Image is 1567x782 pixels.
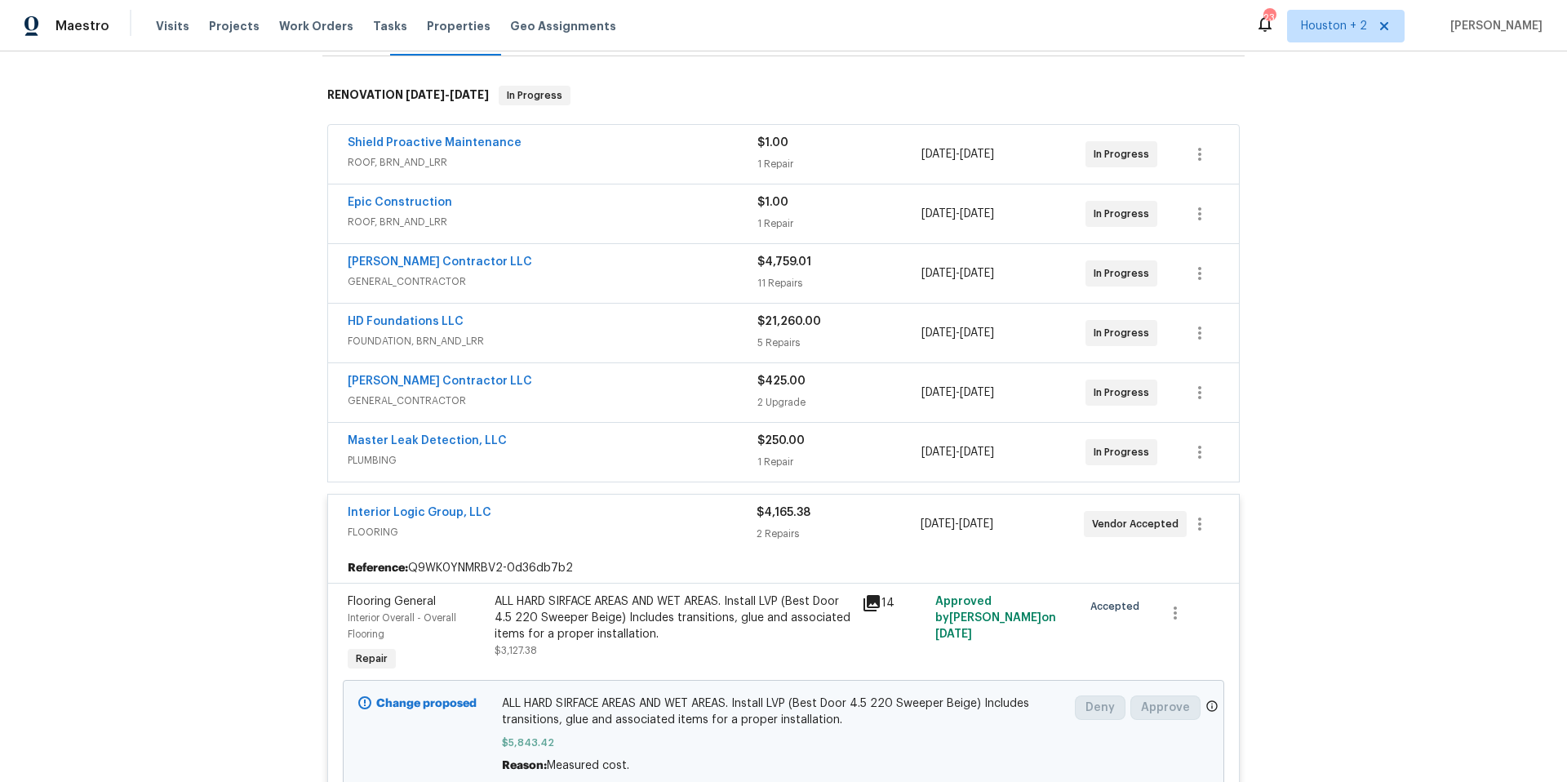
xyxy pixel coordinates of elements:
[757,137,788,149] span: $1.00
[348,333,757,349] span: FOUNDATION, BRN_AND_LRR
[921,384,994,401] span: -
[279,18,353,34] span: Work Orders
[495,646,537,655] span: $3,127.38
[502,695,1066,728] span: ALL HARD SIRFACE AREAS AND WET AREAS. Install LVP (Best Door 4.5 220 Sweeper Beige) Includes tran...
[510,18,616,34] span: Geo Assignments
[348,256,532,268] a: [PERSON_NAME] Contractor LLC
[209,18,260,34] span: Projects
[348,613,456,639] span: Interior Overall - Overall Flooring
[960,208,994,220] span: [DATE]
[376,698,477,709] b: Change proposed
[348,214,757,230] span: ROOF, BRN_AND_LRR
[348,507,491,518] a: Interior Logic Group, LLC
[348,137,522,149] a: Shield Proactive Maintenance
[427,18,491,34] span: Properties
[921,208,956,220] span: [DATE]
[348,393,757,409] span: GENERAL_CONTRACTOR
[757,215,921,232] div: 1 Repair
[1094,384,1156,401] span: In Progress
[1075,695,1125,720] button: Deny
[921,516,993,532] span: -
[322,69,1245,122] div: RENOVATION [DATE]-[DATE]In Progress
[502,735,1066,751] span: $5,843.42
[348,596,436,607] span: Flooring General
[1094,206,1156,222] span: In Progress
[960,149,994,160] span: [DATE]
[921,268,956,279] span: [DATE]
[495,593,852,642] div: ALL HARD SIRFACE AREAS AND WET AREAS. Install LVP (Best Door 4.5 220 Sweeper Beige) Includes tran...
[348,560,408,576] b: Reference:
[450,89,489,100] span: [DATE]
[373,20,407,32] span: Tasks
[1130,695,1201,720] button: Approve
[757,394,921,411] div: 2 Upgrade
[348,524,757,540] span: FLOORING
[348,435,507,447] a: Master Leak Detection, LLC
[348,452,757,469] span: PLUMBING
[1094,444,1156,460] span: In Progress
[959,518,993,530] span: [DATE]
[547,760,629,771] span: Measured cost.
[55,18,109,34] span: Maestro
[935,629,972,640] span: [DATE]
[502,760,547,771] span: Reason:
[500,87,569,104] span: In Progress
[757,375,806,387] span: $425.00
[757,454,921,470] div: 1 Repair
[757,256,811,268] span: $4,759.01
[757,156,921,172] div: 1 Repair
[757,275,921,291] div: 11 Repairs
[960,327,994,339] span: [DATE]
[1205,700,1219,717] span: Only a market manager or an area construction manager can approve
[921,146,994,162] span: -
[1094,325,1156,341] span: In Progress
[348,197,452,208] a: Epic Construction
[1263,10,1275,26] div: 23
[1444,18,1543,34] span: [PERSON_NAME]
[156,18,189,34] span: Visits
[921,325,994,341] span: -
[1090,598,1146,615] span: Accepted
[960,387,994,398] span: [DATE]
[757,335,921,351] div: 5 Repairs
[921,206,994,222] span: -
[328,553,1239,583] div: Q9WK0YNMRBV2-0d36db7b2
[1301,18,1367,34] span: Houston + 2
[960,447,994,458] span: [DATE]
[348,273,757,290] span: GENERAL_CONTRACTOR
[348,316,464,327] a: HD Foundations LLC
[1092,516,1185,532] span: Vendor Accepted
[757,507,810,518] span: $4,165.38
[348,375,532,387] a: [PERSON_NAME] Contractor LLC
[921,265,994,282] span: -
[862,593,926,613] div: 14
[757,316,821,327] span: $21,260.00
[921,149,956,160] span: [DATE]
[1094,146,1156,162] span: In Progress
[348,154,757,171] span: ROOF, BRN_AND_LRR
[757,526,920,542] div: 2 Repairs
[327,86,489,105] h6: RENOVATION
[921,518,955,530] span: [DATE]
[960,268,994,279] span: [DATE]
[757,435,805,447] span: $250.00
[349,651,394,667] span: Repair
[406,89,445,100] span: [DATE]
[757,197,788,208] span: $1.00
[921,387,956,398] span: [DATE]
[921,327,956,339] span: [DATE]
[406,89,489,100] span: -
[935,596,1056,640] span: Approved by [PERSON_NAME] on
[1094,265,1156,282] span: In Progress
[921,444,994,460] span: -
[921,447,956,458] span: [DATE]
